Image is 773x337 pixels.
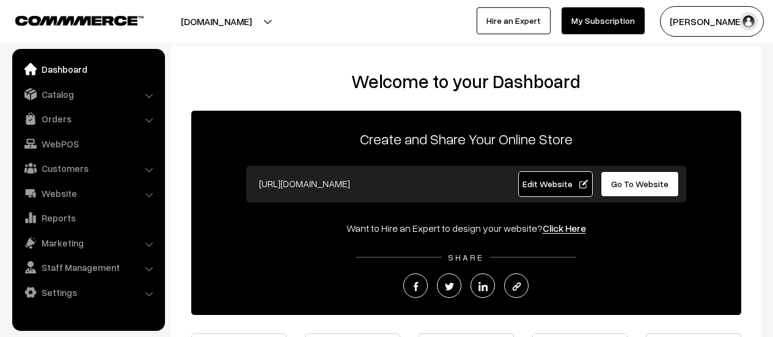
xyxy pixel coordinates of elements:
[138,6,295,37] button: [DOMAIN_NAME]
[15,133,161,155] a: WebPOS
[660,6,764,37] button: [PERSON_NAME]
[739,12,758,31] img: user
[191,221,741,235] div: Want to Hire an Expert to design your website?
[183,70,749,92] h2: Welcome to your Dashboard
[601,171,680,197] a: Go To Website
[477,7,551,34] a: Hire an Expert
[15,83,161,105] a: Catalog
[562,7,645,34] a: My Subscription
[522,179,588,189] span: Edit Website
[15,108,161,130] a: Orders
[442,252,490,262] span: SHARE
[15,256,161,278] a: Staff Management
[191,128,741,150] p: Create and Share Your Online Store
[15,16,144,25] img: COMMMERCE
[15,157,161,179] a: Customers
[611,179,669,189] span: Go To Website
[15,207,161,229] a: Reports
[15,182,161,204] a: Website
[543,222,586,234] a: Click Here
[15,12,122,27] a: COMMMERCE
[518,171,593,197] a: Edit Website
[15,58,161,80] a: Dashboard
[15,281,161,303] a: Settings
[15,232,161,254] a: Marketing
